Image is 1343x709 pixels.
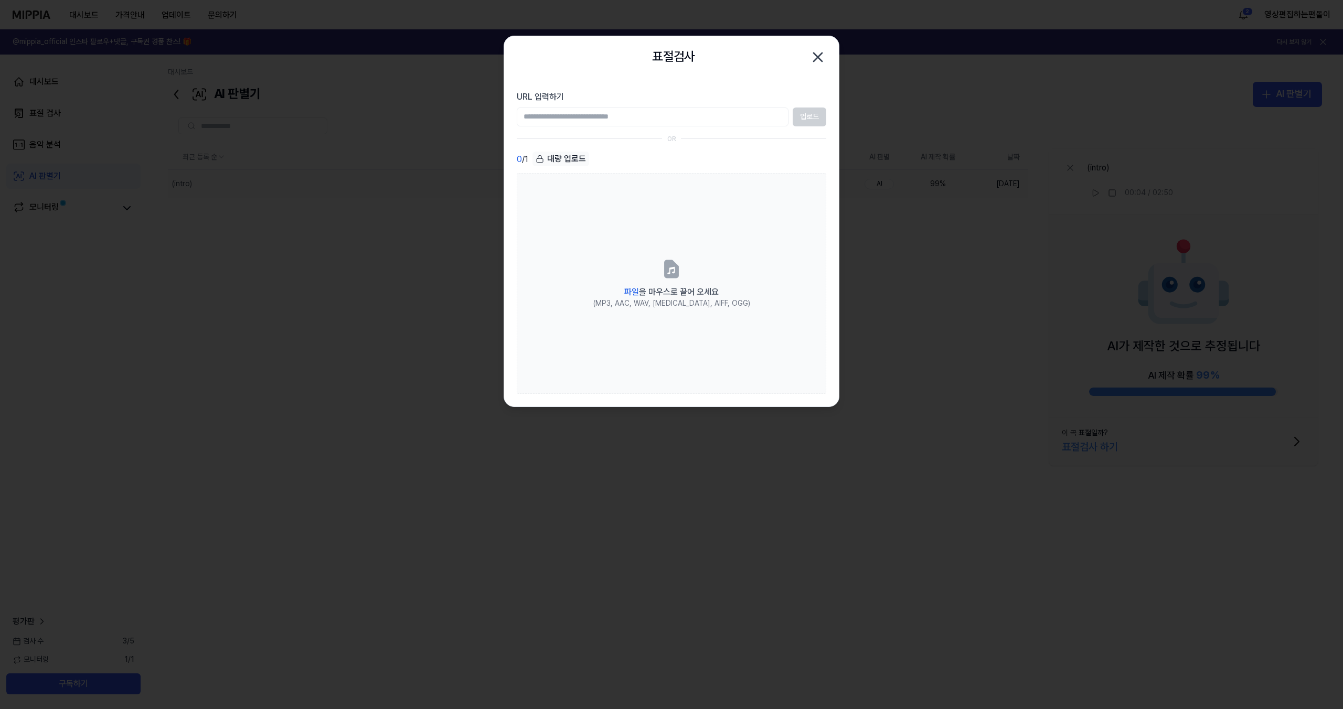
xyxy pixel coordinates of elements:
[667,135,676,144] div: OR
[652,47,695,67] h2: 표절검사
[624,287,639,297] span: 파일
[532,152,589,166] div: 대량 업로드
[624,287,719,297] span: 을 마우스로 끌어 오세요
[517,153,522,166] span: 0
[517,91,826,103] label: URL 입력하기
[517,152,528,167] div: / 1
[593,298,750,309] div: (MP3, AAC, WAV, [MEDICAL_DATA], AIFF, OGG)
[532,152,589,167] button: 대량 업로드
